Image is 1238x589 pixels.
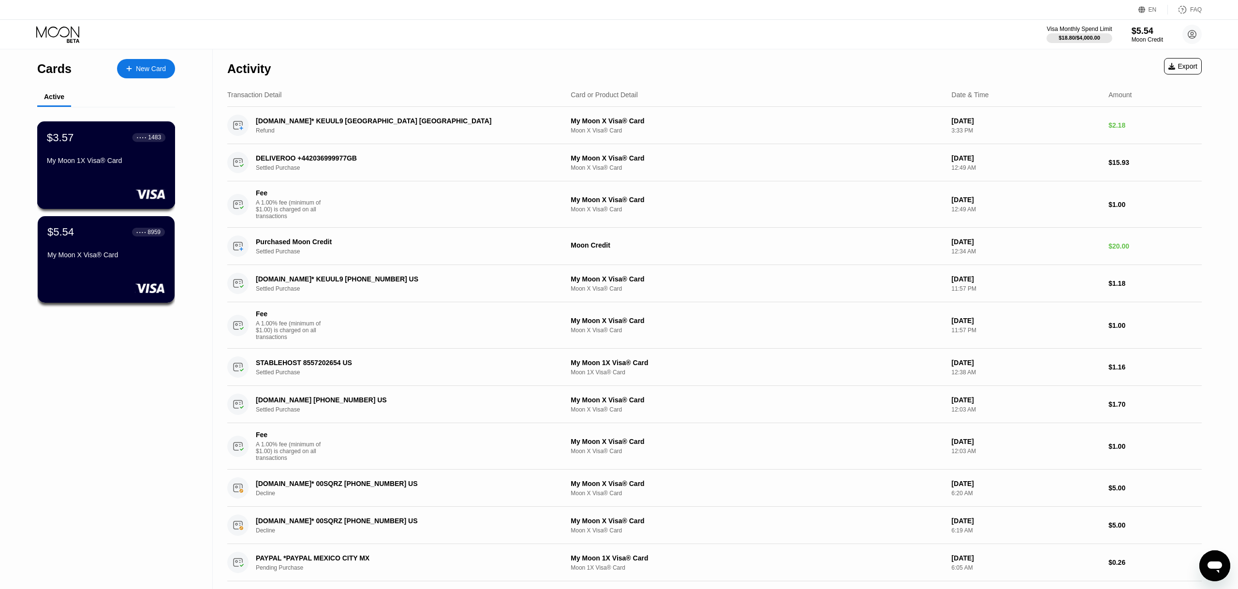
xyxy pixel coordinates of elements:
div: [DATE] [952,517,1101,525]
div: 6:05 AM [952,564,1101,571]
div: Amount [1108,91,1132,99]
div: 11:57 PM [952,285,1101,292]
div: Export [1164,58,1202,74]
div: $5.00 [1108,521,1202,529]
div: 12:38 AM [952,369,1101,376]
div: Settled Purchase [256,285,558,292]
div: FAQ [1168,5,1202,15]
div: $1.18 [1108,280,1202,287]
div: $2.18 [1108,121,1202,129]
div: EN [1149,6,1157,13]
div: My Moon X Visa® Card [47,251,165,259]
div: My Moon X Visa® Card [571,117,943,125]
div: Moon X Visa® Card [571,285,943,292]
div: 12:03 AM [952,406,1101,413]
div: Pending Purchase [256,564,558,571]
div: [DATE] [952,117,1101,125]
div: $1.00 [1108,442,1202,450]
div: My Moon 1X Visa® Card [571,554,943,562]
div: A 1.00% fee (minimum of $1.00) is charged on all transactions [256,199,328,220]
div: $3.57● ● ● ●1483My Moon 1X Visa® Card [38,122,175,208]
div: EN [1138,5,1168,15]
div: Moon 1X Visa® Card [571,564,943,571]
div: Settled Purchase [256,369,558,376]
div: [DATE] [952,154,1101,162]
div: Moon X Visa® Card [571,448,943,455]
div: [DATE] [952,317,1101,324]
div: [DATE] [952,238,1101,246]
div: $5.54 [1132,26,1163,36]
div: 6:19 AM [952,527,1101,534]
div: Moon Credit [1132,36,1163,43]
div: My Moon 1X Visa® Card [47,157,165,164]
div: My Moon X Visa® Card [571,154,943,162]
div: Card or Product Detail [571,91,638,99]
div: 1483 [148,134,161,141]
div: [DOMAIN_NAME] [PHONE_NUMBER] US [256,396,537,404]
div: $1.16 [1108,363,1202,371]
div: FeeA 1.00% fee (minimum of $1.00) is charged on all transactionsMy Moon X Visa® CardMoon X Visa® ... [227,423,1202,470]
div: Refund [256,127,558,134]
div: 12:49 AM [952,206,1101,213]
div: Moon X Visa® Card [571,164,943,171]
div: $1.00 [1108,201,1202,208]
div: PAYPAL *PAYPAL MEXICO CITY MX [256,554,537,562]
div: Active [44,93,64,101]
div: [DATE] [952,396,1101,404]
div: $5.54● ● ● ●8959My Moon X Visa® Card [38,216,175,303]
div: [DOMAIN_NAME]* 00SQRZ [PHONE_NUMBER] US [256,517,537,525]
div: Moon X Visa® Card [571,490,943,497]
div: STABLEHOST 8557202654 USSettled PurchaseMy Moon 1X Visa® CardMoon 1X Visa® Card[DATE]12:38 AM$1.16 [227,349,1202,386]
div: $1.70 [1108,400,1202,408]
iframe: Button to launch messaging window [1199,550,1230,581]
div: Fee [256,431,324,439]
div: [DOMAIN_NAME]* 00SQRZ [PHONE_NUMBER] USDeclineMy Moon X Visa® CardMoon X Visa® Card[DATE]6:20 AM$... [227,470,1202,507]
div: Decline [256,527,558,534]
div: [DATE] [952,438,1101,445]
div: Settled Purchase [256,406,558,413]
div: Moon Credit [571,241,943,249]
div: 11:57 PM [952,327,1101,334]
div: [DATE] [952,275,1101,283]
div: [DOMAIN_NAME]* 00SQRZ [PHONE_NUMBER] US [256,480,537,487]
div: My Moon X Visa® Card [571,480,943,487]
div: [DATE] [952,196,1101,204]
div: $3.57 [47,131,74,144]
div: [DATE] [952,554,1101,562]
div: A 1.00% fee (minimum of $1.00) is charged on all transactions [256,320,328,340]
div: My Moon X Visa® Card [571,275,943,283]
div: Cards [37,62,72,76]
div: DELIVEROO +442036999977GBSettled PurchaseMy Moon X Visa® CardMoon X Visa® Card[DATE]12:49 AM$15.93 [227,144,1202,181]
div: Date & Time [952,91,989,99]
div: FeeA 1.00% fee (minimum of $1.00) is charged on all transactionsMy Moon X Visa® CardMoon X Visa® ... [227,181,1202,228]
div: [DOMAIN_NAME]* KEUUL9 [PHONE_NUMBER] USSettled PurchaseMy Moon X Visa® CardMoon X Visa® Card[DATE... [227,265,1202,302]
div: ● ● ● ● [136,231,146,234]
div: Purchased Moon Credit [256,238,537,246]
div: Fee [256,310,324,318]
div: My Moon X Visa® Card [571,438,943,445]
div: $5.00 [1108,484,1202,492]
div: [DATE] [952,359,1101,367]
div: Moon X Visa® Card [571,206,943,213]
div: PAYPAL *PAYPAL MEXICO CITY MXPending PurchaseMy Moon 1X Visa® CardMoon 1X Visa® Card[DATE]6:05 AM... [227,544,1202,581]
div: Moon X Visa® Card [571,406,943,413]
div: Moon X Visa® Card [571,527,943,534]
div: $5.54 [47,226,74,238]
div: Moon X Visa® Card [571,327,943,334]
div: DELIVEROO +442036999977GB [256,154,537,162]
div: ● ● ● ● [137,136,147,139]
div: FAQ [1190,6,1202,13]
div: Visa Monthly Spend Limit [1046,26,1112,32]
div: $5.54Moon Credit [1132,26,1163,43]
div: 3:33 PM [952,127,1101,134]
div: New Card [136,65,166,73]
div: Settled Purchase [256,164,558,171]
div: Decline [256,490,558,497]
div: 12:03 AM [952,448,1101,455]
div: 12:49 AM [952,164,1101,171]
div: 6:20 AM [952,490,1101,497]
div: STABLEHOST 8557202654 US [256,359,537,367]
div: $15.93 [1108,159,1202,166]
div: [DOMAIN_NAME]* KEUUL9 [PHONE_NUMBER] US [256,275,537,283]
